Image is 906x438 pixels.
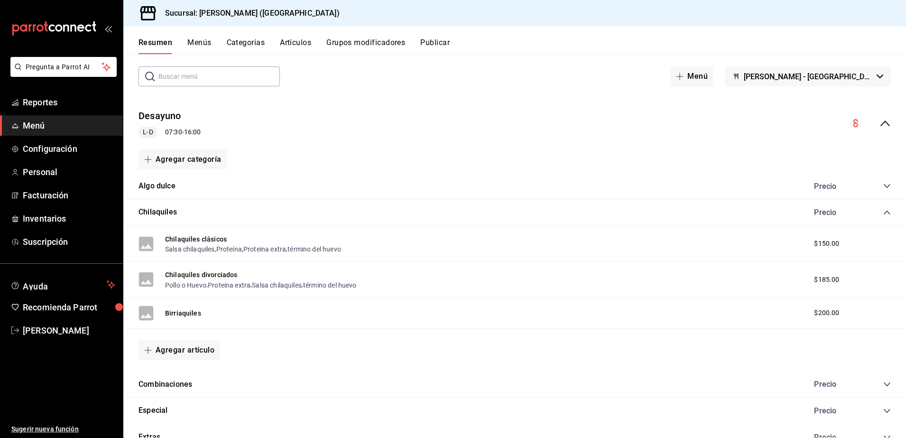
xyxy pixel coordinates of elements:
span: Personal [23,166,115,178]
span: $150.00 [814,239,839,249]
a: Pregunta a Parrot AI [7,69,117,79]
button: Agregar categoría [139,149,227,169]
span: $200.00 [814,308,839,318]
button: collapse-category-row [883,182,891,190]
div: 07:30 - 16:00 [139,127,201,138]
button: Birriaquiles [165,308,201,318]
span: $185.00 [814,275,839,285]
div: Precio [804,208,865,217]
span: Recomienda Parrot [23,301,115,314]
div: Precio [804,182,865,191]
div: Precio [804,380,865,389]
button: Proteína [216,244,242,254]
button: Categorías [227,38,265,54]
span: Ayuda [23,279,103,290]
button: Artículos [280,38,311,54]
span: Inventarios [23,212,115,225]
span: Menú [23,119,115,132]
span: Facturación [23,189,115,202]
h3: Sucursal: [PERSON_NAME] ([GEOGRAPHIC_DATA]) [157,8,340,19]
span: [PERSON_NAME] - [GEOGRAPHIC_DATA] [744,72,873,81]
span: Configuración [23,142,115,155]
span: Suscripción [23,235,115,248]
div: , , , [165,244,341,254]
button: collapse-category-row [883,209,891,216]
button: Menús [187,38,211,54]
button: Publicar [420,38,450,54]
button: Menú [670,66,713,86]
button: Chilaquiles [139,207,177,218]
button: Proteina extra [243,244,286,254]
button: Salsa chilaquiles [165,244,215,254]
span: Reportes [23,96,115,109]
button: Pregunta a Parrot AI [10,57,117,77]
button: Especial [139,405,167,416]
span: [PERSON_NAME] [23,324,115,337]
span: L-D [139,127,157,137]
button: Pollo o Huevo [165,280,206,290]
span: Sugerir nueva función [11,424,115,434]
button: término del huevo [287,244,341,254]
button: collapse-category-row [883,381,891,388]
button: Grupos modificadores [326,38,405,54]
div: collapse-menu-row [123,102,906,146]
button: Desayuno [139,109,181,123]
button: Agregar artículo [139,340,220,360]
button: Combinaciones [139,379,192,390]
button: Proteina extra [208,280,250,290]
button: Resumen [139,38,172,54]
button: [PERSON_NAME] - [GEOGRAPHIC_DATA] [725,66,891,86]
button: término del huevo [303,280,357,290]
span: Pregunta a Parrot AI [26,62,102,72]
input: Buscar menú [158,67,280,86]
button: Salsa chilaquiles [252,280,302,290]
div: navigation tabs [139,38,906,54]
button: collapse-category-row [883,407,891,415]
button: open_drawer_menu [104,25,112,32]
div: , , , [165,280,357,289]
button: Chilaquiles clásicos [165,234,227,244]
button: Algo dulce [139,181,176,192]
div: Precio [804,406,865,415]
button: Chilaquiles divorciados [165,270,237,280]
